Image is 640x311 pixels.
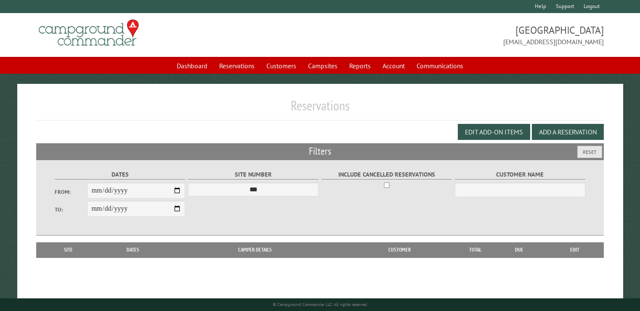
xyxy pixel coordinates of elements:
th: Total [459,242,492,257]
h2: Filters [36,143,604,159]
span: [GEOGRAPHIC_DATA] [EMAIL_ADDRESS][DOMAIN_NAME] [320,23,604,47]
th: Customer [340,242,459,257]
a: Communications [412,58,468,74]
a: Account [377,58,410,74]
a: Reservations [214,58,260,74]
button: Edit Add-on Items [458,124,530,140]
th: Camper Details [170,242,340,257]
label: To: [55,206,88,214]
th: Site [40,242,96,257]
th: Due [492,242,546,257]
a: Dashboard [172,58,212,74]
th: Dates [96,242,170,257]
label: Customer Name [455,170,586,180]
img: Campground Commander [36,16,141,49]
button: Add a Reservation [532,124,604,140]
th: Edit [546,242,604,257]
label: Dates [55,170,186,180]
a: Customers [261,58,301,74]
label: From: [55,188,88,196]
label: Include Cancelled Reservations [321,170,452,180]
h1: Reservations [36,97,604,121]
a: Reports [344,58,376,74]
a: Campsites [303,58,343,74]
small: © Campground Commander LLC. All rights reserved. [273,302,368,307]
label: Site Number [188,170,319,180]
button: Reset [577,146,602,158]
